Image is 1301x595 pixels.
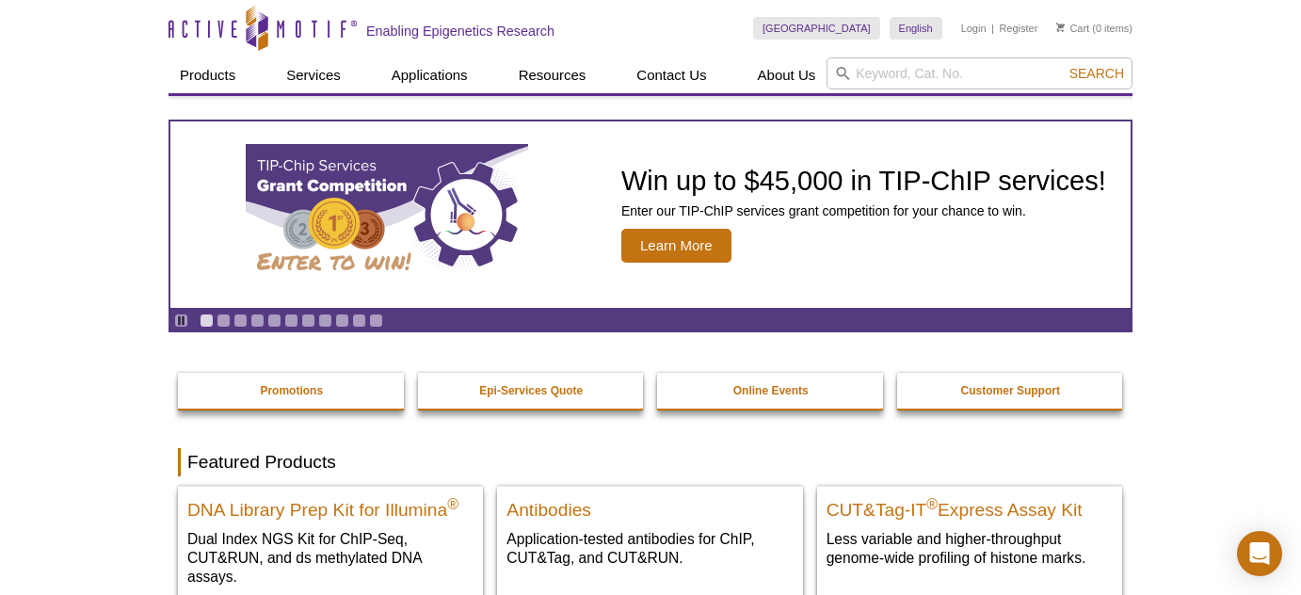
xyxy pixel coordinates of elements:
a: Go to slide 1 [200,314,214,328]
a: Go to slide 2 [217,314,231,328]
article: TIP-ChIP Services Grant Competition [170,121,1131,308]
strong: Promotions [260,384,323,397]
a: Login [961,22,987,35]
a: About Us [747,57,827,93]
a: CUT&Tag-IT® Express Assay Kit CUT&Tag-IT®Express Assay Kit Less variable and higher-throughput ge... [817,486,1122,587]
a: Go to slide 5 [267,314,281,328]
p: Application-tested antibodies for ChIP, CUT&Tag, and CUT&RUN. [506,529,793,568]
p: Enter our TIP-ChIP services grant competition for your chance to win. [621,202,1106,219]
a: TIP-ChIP Services Grant Competition Win up to $45,000 in TIP-ChIP services! Enter our TIP-ChIP se... [170,121,1131,308]
span: Search [1069,66,1124,81]
strong: Customer Support [961,384,1060,397]
a: Toggle autoplay [174,314,188,328]
h2: CUT&Tag-IT Express Assay Kit [827,491,1113,520]
strong: Online Events [733,384,809,397]
a: Applications [380,57,479,93]
a: Products [169,57,247,93]
a: Epi-Services Quote [418,373,646,409]
li: (0 items) [1056,17,1132,40]
h2: Antibodies [506,491,793,520]
h2: Featured Products [178,448,1123,476]
p: Less variable and higher-throughput genome-wide profiling of histone marks​. [827,529,1113,568]
sup: ® [447,496,458,512]
a: Go to slide 10 [352,314,366,328]
h2: DNA Library Prep Kit for Illumina [187,491,474,520]
a: Go to slide 9 [335,314,349,328]
h2: Enabling Epigenetics Research [366,23,554,40]
button: Search [1064,65,1130,82]
li: | [991,17,994,40]
a: Go to slide 3 [233,314,248,328]
p: Dual Index NGS Kit for ChIP-Seq, CUT&RUN, and ds methylated DNA assays. [187,529,474,587]
a: Online Events [657,373,885,409]
img: TIP-ChIP Services Grant Competition [246,144,528,285]
span: Learn More [621,229,731,263]
a: Customer Support [897,373,1125,409]
a: Go to slide 4 [250,314,265,328]
input: Keyword, Cat. No. [827,57,1132,89]
h2: Win up to $45,000 in TIP-ChIP services! [621,167,1106,195]
img: Your Cart [1056,23,1065,32]
a: Services [275,57,352,93]
a: Cart [1056,22,1089,35]
a: Go to slide 11 [369,314,383,328]
a: Promotions [178,373,406,409]
a: English [890,17,942,40]
a: Go to slide 6 [284,314,298,328]
a: Go to slide 7 [301,314,315,328]
strong: Epi-Services Quote [479,384,583,397]
a: Contact Us [625,57,717,93]
a: All Antibodies Antibodies Application-tested antibodies for ChIP, CUT&Tag, and CUT&RUN. [497,486,802,587]
div: Open Intercom Messenger [1237,531,1282,576]
a: [GEOGRAPHIC_DATA] [753,17,880,40]
a: Go to slide 8 [318,314,332,328]
a: Register [999,22,1037,35]
a: Resources [507,57,598,93]
sup: ® [926,496,938,512]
